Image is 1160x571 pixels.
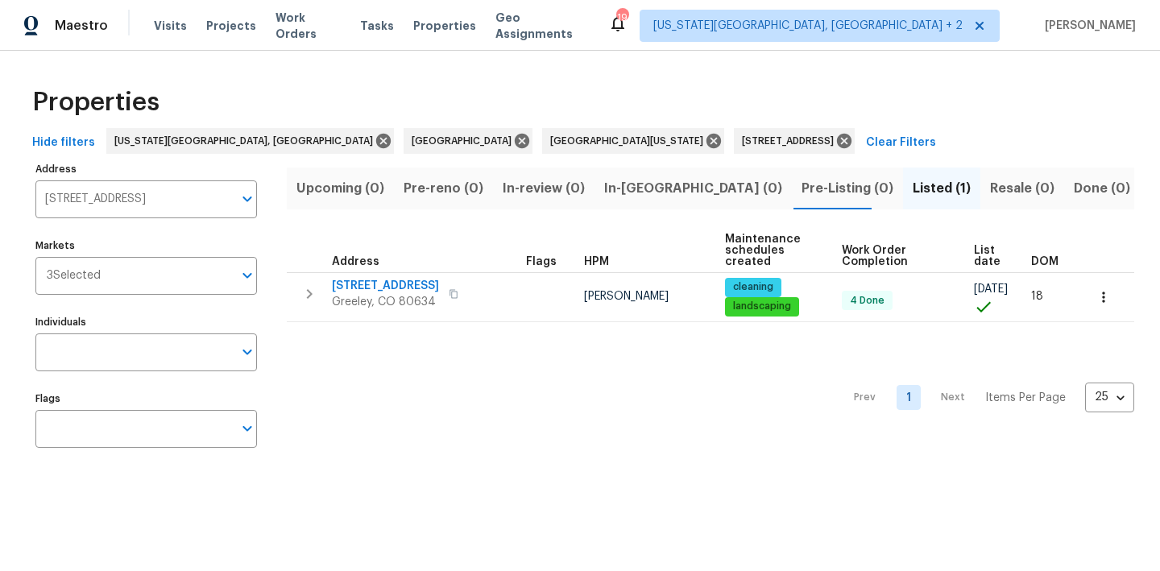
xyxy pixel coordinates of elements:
[866,133,936,153] span: Clear Filters
[843,294,891,308] span: 4 Done
[860,128,942,158] button: Clear Filters
[1031,256,1058,267] span: DOM
[332,256,379,267] span: Address
[236,264,259,287] button: Open
[550,133,710,149] span: [GEOGRAPHIC_DATA][US_STATE]
[839,332,1134,464] nav: Pagination Navigation
[35,394,257,403] label: Flags
[106,128,394,154] div: [US_STATE][GEOGRAPHIC_DATA], [GEOGRAPHIC_DATA]
[616,10,628,26] div: 19
[842,245,947,267] span: Work Order Completion
[404,128,532,154] div: [GEOGRAPHIC_DATA]
[55,18,108,34] span: Maestro
[32,94,159,110] span: Properties
[542,128,724,154] div: [GEOGRAPHIC_DATA][US_STATE]
[584,291,669,302] span: [PERSON_NAME]
[725,234,814,267] span: Maintenance schedules created
[742,133,840,149] span: [STREET_ADDRESS]
[35,241,257,250] label: Markets
[526,256,557,267] span: Flags
[332,278,439,294] span: [STREET_ADDRESS]
[47,269,101,283] span: 3 Selected
[495,10,589,42] span: Geo Assignments
[727,280,780,294] span: cleaning
[412,133,518,149] span: [GEOGRAPHIC_DATA]
[897,385,921,410] a: Goto page 1
[802,177,893,200] span: Pre-Listing (0)
[1038,18,1136,34] span: [PERSON_NAME]
[236,188,259,210] button: Open
[154,18,187,34] span: Visits
[985,390,1066,406] p: Items Per Page
[332,294,439,310] span: Greeley, CO 80634
[653,18,963,34] span: [US_STATE][GEOGRAPHIC_DATA], [GEOGRAPHIC_DATA] + 2
[1074,177,1130,200] span: Done (0)
[35,164,257,174] label: Address
[974,245,1004,267] span: List date
[114,133,379,149] span: [US_STATE][GEOGRAPHIC_DATA], [GEOGRAPHIC_DATA]
[584,256,609,267] span: HPM
[32,133,95,153] span: Hide filters
[275,10,341,42] span: Work Orders
[360,20,394,31] span: Tasks
[913,177,971,200] span: Listed (1)
[727,300,797,313] span: landscaping
[1085,376,1134,418] div: 25
[604,177,782,200] span: In-[GEOGRAPHIC_DATA] (0)
[404,177,483,200] span: Pre-reno (0)
[26,128,101,158] button: Hide filters
[990,177,1054,200] span: Resale (0)
[236,417,259,440] button: Open
[206,18,256,34] span: Projects
[236,341,259,363] button: Open
[413,18,476,34] span: Properties
[503,177,585,200] span: In-review (0)
[974,283,1008,295] span: [DATE]
[734,128,855,154] div: [STREET_ADDRESS]
[35,317,257,327] label: Individuals
[1031,291,1043,302] span: 18
[296,177,384,200] span: Upcoming (0)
